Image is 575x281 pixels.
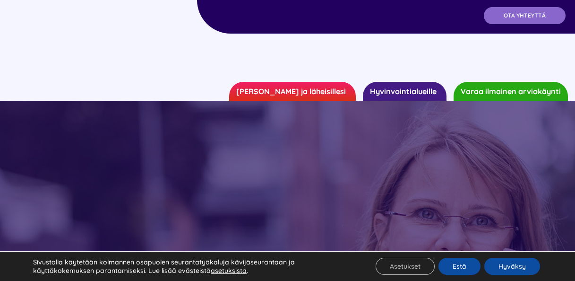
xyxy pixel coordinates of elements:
a: [PERSON_NAME] ja läheisillesi [229,82,356,101]
span: OTA YHTEYTTÄ [504,12,546,19]
p: Sivustolla käytetään kolmannen osapuolen seurantatyökaluja kävijäseurantaan ja käyttäkokemuksen p... [33,258,357,275]
a: Varaa ilmainen arviokäynti [454,82,568,101]
button: Asetukset [376,258,435,275]
button: Hyväksy [484,258,540,275]
a: OTA YHTEYTTÄ [484,7,566,24]
button: asetuksista [211,266,247,275]
a: Hyvinvointialueille [363,82,446,101]
button: Estä [438,258,481,275]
